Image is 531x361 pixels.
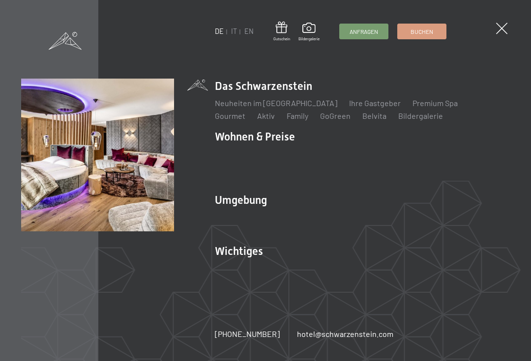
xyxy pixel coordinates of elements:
[411,28,433,36] span: Buchen
[215,329,280,339] a: [PHONE_NUMBER]
[349,98,401,108] a: Ihre Gastgeber
[215,27,224,35] a: DE
[320,111,351,120] a: GoGreen
[215,111,245,120] a: Gourmet
[298,36,320,42] span: Bildergalerie
[215,329,280,338] span: [PHONE_NUMBER]
[244,27,254,35] a: EN
[298,23,320,41] a: Bildergalerie
[257,111,275,120] a: Aktiv
[413,98,458,108] a: Premium Spa
[215,98,337,108] a: Neuheiten im [GEOGRAPHIC_DATA]
[273,36,290,42] span: Gutschein
[340,24,388,39] a: Anfragen
[287,111,308,120] a: Family
[273,22,290,42] a: Gutschein
[231,27,237,35] a: IT
[398,24,446,39] a: Buchen
[362,111,386,120] a: Belvita
[350,28,378,36] span: Anfragen
[297,329,393,339] a: hotel@schwarzenstein.com
[398,111,443,120] a: Bildergalerie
